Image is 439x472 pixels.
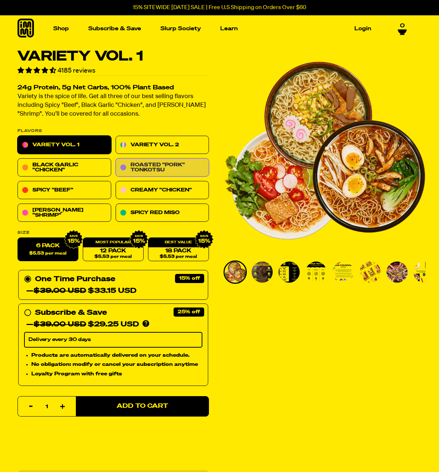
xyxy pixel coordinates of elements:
[116,181,209,200] a: Creamy "Chicken"
[31,370,202,378] li: Loyalty Program with free gifts
[18,159,111,177] a: Black Garlic "Chicken"
[18,67,58,74] span: 4.55 stars
[26,285,136,297] div: — $33.15 USD
[252,262,273,283] img: Variety Vol. 1
[331,260,355,284] li: Go to slide 5
[26,319,139,330] div: — $29.25 USD
[76,396,209,417] button: Add to Cart
[133,4,306,11] p: 15% SITEWIDE [DATE] SALE | Free U.S Shipping on Orders Over $60
[58,67,96,74] span: 4185 reviews
[224,50,426,252] img: Variety Vol. 1
[18,204,111,222] a: [PERSON_NAME] "Shrimp"
[195,230,214,249] img: IMG_9632.png
[225,262,246,283] img: Variety Vol. 1
[116,136,209,154] a: Variety Vol. 2
[129,230,148,249] img: IMG_9632.png
[22,396,71,417] input: quantity
[385,260,409,284] li: Go to slide 7
[31,351,202,359] li: Products are automatically delivered on your schedule.
[304,260,328,284] li: Go to slide 4
[224,260,426,284] div: PDP main carousel thumbnails
[217,23,241,34] a: Learn
[18,93,209,119] p: Variety is the spice of life. Get all three of our best selling flavors including Spicy "Beef", B...
[24,274,202,297] div: One Time Purchase
[412,260,436,284] li: Go to slide 8
[116,159,209,177] a: Roasted "Pork" Tonkotsu
[250,260,274,284] li: Go to slide 2
[279,262,300,283] img: Variety Vol. 1
[398,23,407,35] a: 0
[148,238,209,262] a: 18 Pack$5.53 per meal
[400,23,405,29] span: 0
[50,15,374,42] nav: Main navigation
[18,181,111,200] a: Spicy "Beef"
[18,238,78,262] label: 6 Pack
[31,361,202,369] li: No obligation: modify or cancel your subscription anytime
[117,403,168,410] span: Add to Cart
[4,438,77,468] iframe: Marketing Popup
[358,260,382,284] li: Go to slide 6
[158,23,204,34] a: Slurp Society
[24,332,202,348] select: Subscribe & Save —$39.00 USD$29.25 USD Products are automatically delivered on your schedule. No ...
[18,50,209,63] h1: Variety Vol. 1
[18,231,209,235] label: Size
[413,262,435,283] img: Variety Vol. 1
[18,136,111,154] a: Variety Vol. 1
[224,50,426,252] div: PDP main carousel
[333,262,354,283] img: Variety Vol. 1
[34,287,86,295] del: $39.00 USD
[64,230,83,249] img: IMG_9632.png
[18,85,209,91] h2: 24g Protein, 5g Net Carbs, 100% Plant Based
[224,260,247,284] li: Go to slide 1
[94,255,132,259] span: $5.53 per meal
[360,262,381,283] img: Variety Vol. 1
[50,23,72,34] a: Shop
[160,255,197,259] span: $5.53 per meal
[83,238,144,262] a: 12 Pack$5.53 per meal
[277,260,301,284] li: Go to slide 3
[386,262,408,283] img: Variety Vol. 1
[116,204,209,222] a: Spicy Red Miso
[29,251,66,256] span: $5.53 per meal
[224,50,426,252] li: 1 of 8
[351,23,374,34] a: Login
[85,23,144,34] a: Subscribe & Save
[18,129,209,133] p: Flavors
[35,307,107,319] div: Subscribe & Save
[34,321,86,328] del: $39.00 USD
[306,262,327,283] img: Variety Vol. 1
